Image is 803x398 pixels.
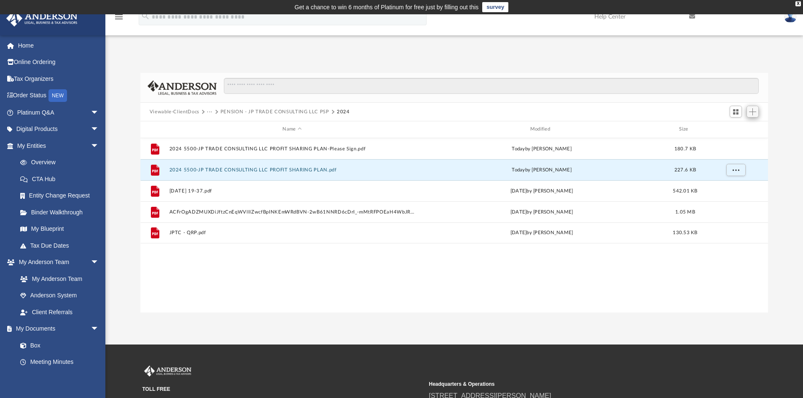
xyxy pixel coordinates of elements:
a: Order StatusNEW [6,87,112,104]
i: search [141,11,150,21]
span: arrow_drop_down [91,254,107,271]
a: My Entitiesarrow_drop_down [6,137,112,154]
div: grid [140,138,768,313]
a: Digital Productsarrow_drop_down [6,121,112,138]
img: Anderson Advisors Platinum Portal [142,366,193,377]
span: 1.05 MB [675,209,695,214]
a: Tax Organizers [6,70,112,87]
a: Entity Change Request [12,187,112,204]
a: Client Referrals [12,304,107,321]
div: by [PERSON_NAME] [419,166,664,174]
button: Viewable-ClientDocs [150,108,199,116]
span: arrow_drop_down [91,104,107,121]
a: Online Ordering [6,54,112,71]
span: arrow_drop_down [91,121,107,138]
div: close [795,1,801,6]
button: 2024 5500-JP TRADE CONSULTING LLC PROFIT SHARING PLAN-Please Sign.pdf [169,146,415,152]
button: JPTC - QRP.pdf [169,230,415,235]
div: Name [169,126,415,133]
span: 180.7 KB [674,146,696,151]
img: Anderson Advisors Platinum Portal [4,10,80,27]
i: menu [114,12,124,22]
div: by [PERSON_NAME] [419,145,664,152]
a: Binder Walkthrough [12,204,112,221]
button: More options [726,163,745,176]
div: id [706,126,765,133]
a: CTA Hub [12,171,112,187]
a: Home [6,37,112,54]
a: Overview [12,154,112,171]
a: Platinum Q&Aarrow_drop_down [6,104,112,121]
button: ACFrOgADZMUXDiJftzCnEqWVlllZwcfBpINKEmWRdBVN-2wB61NNRD6cDrI_-mMtRFPOEaH4WbJRe3lN9lDvkI6QdH4Gpd9ME... [169,209,415,215]
span: today [512,146,525,151]
a: My Anderson Team [12,270,103,287]
a: Box [12,337,103,354]
div: [DATE] by [PERSON_NAME] [419,208,664,216]
div: id [144,126,165,133]
button: Add [747,106,759,118]
a: Meeting Minutes [12,354,107,371]
a: Anderson System [12,287,107,304]
small: Headquarters & Operations [429,380,710,388]
div: [DATE] by [PERSON_NAME] [419,187,664,195]
a: My Blueprint [12,221,107,238]
div: Modified [419,126,665,133]
span: 227.6 KB [674,167,696,172]
span: today [512,167,525,172]
input: Search files and folders [224,78,759,94]
div: NEW [48,89,67,102]
div: [DATE] by [PERSON_NAME] [419,229,664,237]
button: ··· [207,108,212,116]
span: arrow_drop_down [91,321,107,338]
a: My Documentsarrow_drop_down [6,321,107,337]
button: 2024 [337,108,350,116]
a: Tax Due Dates [12,237,112,254]
div: Get a chance to win 6 months of Platinum for free just by filling out this [295,2,479,12]
img: User Pic [784,11,797,23]
span: arrow_drop_down [91,137,107,155]
button: Switch to Grid View [730,106,742,118]
a: survey [482,2,508,12]
button: 2024 5500-JP TRADE CONSULTING LLC PROFIT SHARING PLAN.pdf [169,167,415,173]
span: 542.01 KB [673,188,697,193]
button: PENSION - JP TRADE CONSULTING LLC PSP [220,108,329,116]
div: Size [668,126,702,133]
span: 130.53 KB [673,230,697,235]
small: TOLL FREE [142,385,423,393]
a: menu [114,16,124,22]
a: My Anderson Teamarrow_drop_down [6,254,107,271]
button: [DATE] 19-37.pdf [169,188,415,194]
